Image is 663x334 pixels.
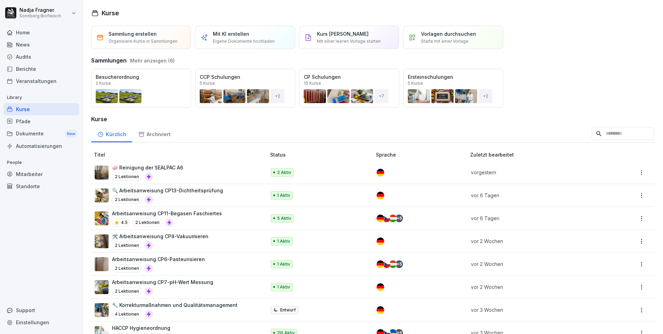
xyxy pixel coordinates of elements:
img: de.svg [377,260,384,268]
h3: Sammlungen [91,56,127,65]
p: Mit KI erstellen [213,30,249,37]
a: Automatisierungen [3,140,79,152]
a: Besucherordnung2 Kurse [91,69,191,108]
div: + 2 [479,89,492,103]
img: de.svg [377,237,384,245]
img: xuflbuutr1sokk7k3ge779kr.png [95,189,109,202]
div: + 5 [395,260,403,268]
img: de.svg [377,192,384,199]
p: Mit einer leeren Vorlage starten [317,38,381,44]
p: 2 Lektionen [132,218,162,227]
p: vor 2 Wochen [471,260,599,268]
div: Veranstaltungen [3,75,79,87]
p: 10 Kurse [304,81,321,85]
p: CP Schulungen [304,73,395,81]
p: Sonnberg Biofleisch [19,14,61,18]
a: CP Schulungen10 Kurse+7 [299,69,399,108]
img: hu.svg [389,260,397,268]
p: vor 3 Wochen [471,306,599,314]
a: Ersteinschulungen5 Kurse+2 [403,69,503,108]
p: 5 Aktiv [277,215,291,222]
p: 2 Lektionen [112,287,142,295]
p: 🧼 Reinigung der SEALPAC A6 [112,164,183,171]
img: cz.svg [383,260,390,268]
a: Archiviert [132,125,176,142]
p: 2 Lektionen [112,241,142,250]
a: Pfade [3,115,79,127]
p: 🛠️ Arbeitsanweisung CP8-Vakuumieren [112,233,208,240]
img: de.svg [377,169,384,176]
p: Arbeitsanweisung CP6-Pasteurisieren [112,256,205,263]
p: People [3,157,79,168]
p: HACCP Hygieneordnung [112,324,173,332]
img: de.svg [377,306,384,314]
p: 🔍 Arbeitsanweisung CP13-Dichtheitsprüfung [112,187,223,194]
p: 5 Kurse [408,81,423,85]
a: Standorte [3,180,79,192]
img: jzbau5zb5nnsyrvfh8vfcf3c.png [95,166,109,179]
p: Starte mit einer Vorlage [421,38,468,44]
p: 2 Lektionen [112,173,142,181]
p: 4 Lektionen [112,310,142,318]
a: Mitarbeiter [3,168,79,180]
div: Support [3,304,79,316]
p: Organisiere Kurse in Sammlungen [109,38,178,44]
div: Kürzlich [91,125,132,142]
p: 1 Aktiv [277,261,290,267]
p: 1 Aktiv [277,238,290,244]
p: Ersteinschulungen [408,73,499,81]
p: vor 2 Wochen [471,237,599,245]
img: skqbanqg1mbrcb78qsyi97oa.png [95,280,109,294]
p: 2 Kurse [96,81,111,85]
p: vor 6 Tagen [471,192,599,199]
p: Eigene Dokumente hochladen [213,38,275,44]
p: Arbeitsanweisung CP11-Begasen Faschiertes [112,210,222,217]
p: 🔧 Korrekturmaßnahmen und Qualitätsmanagement [112,301,238,309]
p: 2 Aktiv [277,169,291,176]
p: vorgestern [471,169,599,176]
p: 2 Lektionen [112,264,142,273]
p: Zuletzt bearbeitet [470,151,608,158]
div: + 7 [374,89,388,103]
p: vor 6 Tagen [471,215,599,222]
img: hj9o9v8kzxvzc93uvlzx86ct.png [95,211,109,225]
a: Einstellungen [3,316,79,328]
p: Status [270,151,373,158]
div: New [65,130,77,138]
p: CCP Schulungen [200,73,291,81]
a: DokumenteNew [3,127,79,140]
a: Kurse [3,103,79,115]
p: Sammlung erstellen [109,30,157,37]
p: Arbeitsanweisung CP7-pH-Wert Messung [112,278,213,286]
div: + 2 [270,89,284,103]
div: Dokumente [3,127,79,140]
p: 5 Kurse [200,81,215,85]
p: 1 Aktiv [277,284,290,290]
img: tuydfqnfvi624panpa48lrje.png [95,257,109,271]
h3: Kurse [91,115,655,123]
img: xydgy4fl5cr9bp47165u4b8j.png [95,234,109,248]
p: 2 Lektionen [112,195,142,204]
div: + 5 [395,215,403,222]
p: Nadja Fragner [19,7,61,13]
div: Home [3,26,79,39]
p: vor 2 Wochen [471,283,599,291]
p: Sprache [376,151,467,158]
p: Kurs [PERSON_NAME] [317,30,369,37]
a: Audits [3,51,79,63]
p: Titel [94,151,267,158]
a: News [3,39,79,51]
p: Besucherordnung [96,73,187,81]
h1: Kurse [102,8,119,18]
p: 4.5 [121,219,128,226]
p: Library [3,92,79,103]
img: hu.svg [389,215,397,222]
